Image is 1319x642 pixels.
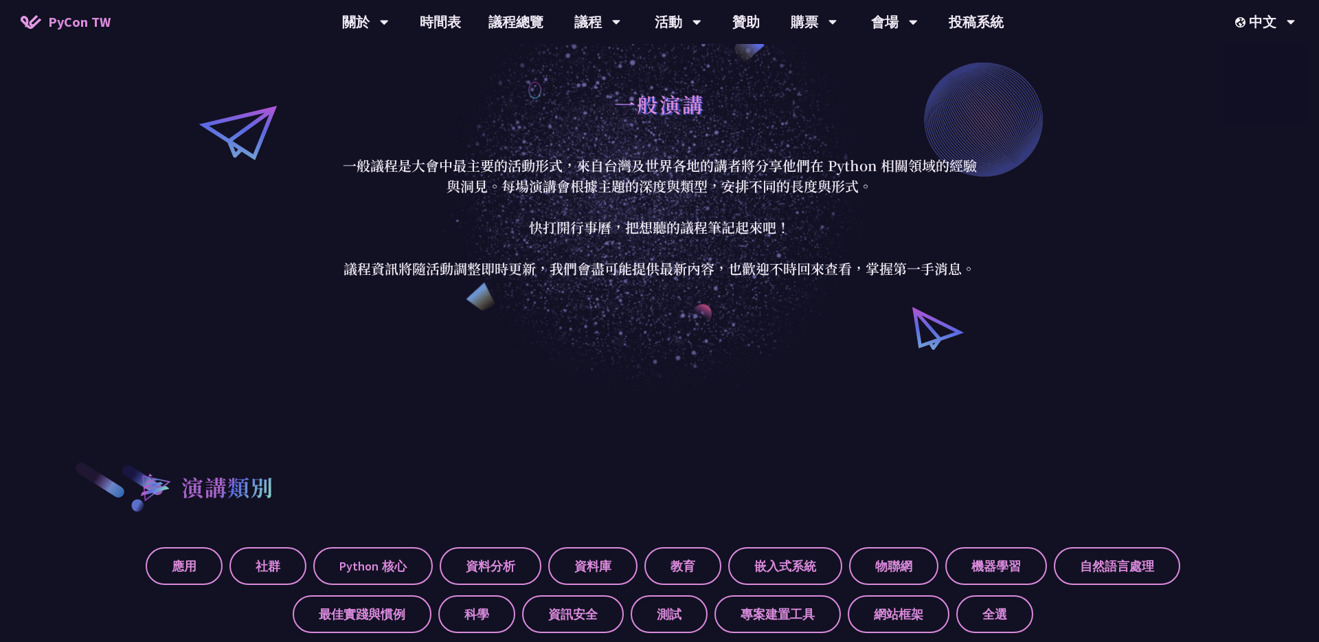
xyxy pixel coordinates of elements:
[293,595,431,633] label: 最佳實踐與慣例
[146,547,223,585] label: 應用
[438,595,515,633] label: 科學
[313,547,433,585] label: Python 核心
[644,547,721,585] label: 教育
[548,547,638,585] label: 資料庫
[7,5,124,39] a: PyCon TW
[522,595,624,633] label: 資訊安全
[1235,17,1249,27] img: Locale Icon
[126,461,181,513] img: heading-bullet
[440,547,541,585] label: 資料分析
[181,470,273,503] h2: 演講類別
[229,547,306,585] label: 社群
[945,547,1047,585] label: 機器學習
[714,595,841,633] label: 專案建置工具
[21,15,41,29] img: Home icon of PyCon TW 2025
[728,547,842,585] label: 嵌入式系統
[1054,547,1180,585] label: 自然語言處理
[848,595,949,633] label: 網站框架
[48,12,111,32] span: PyCon TW
[340,155,979,279] p: 一般議程是大會中最主要的活動形式，來自台灣及世界各地的講者將分享他們在 Python 相關領域的經驗與洞見。每場演講會根據主題的深度與類型，安排不同的長度與形式。 快打開行事曆，把想聽的議程筆記...
[631,595,708,633] label: 測試
[956,595,1033,633] label: 全選
[849,547,938,585] label: 物聯網
[614,83,705,124] h1: 一般演講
